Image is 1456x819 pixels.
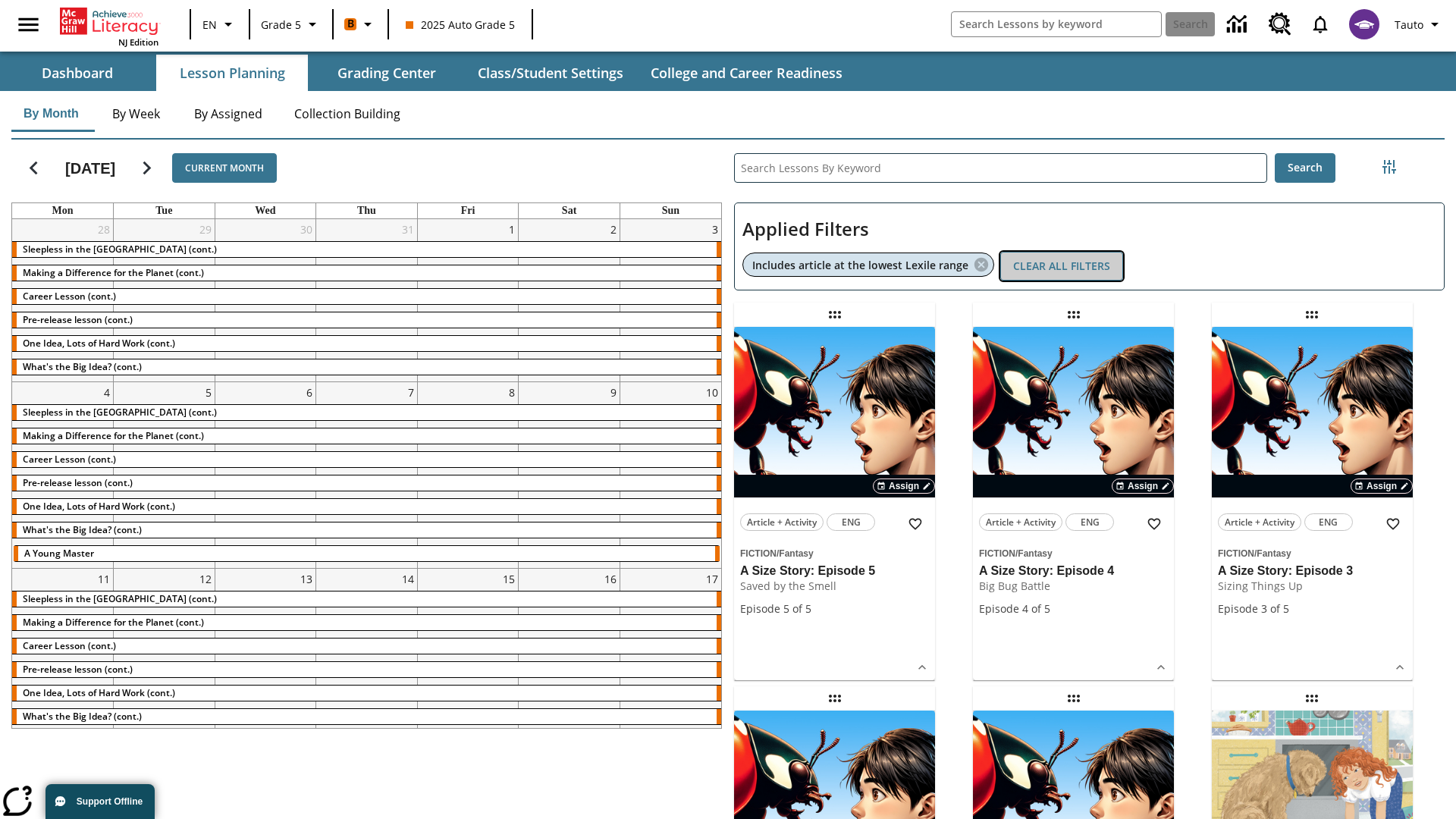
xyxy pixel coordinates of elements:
[95,569,113,589] a: August 11, 2025
[1218,548,1254,559] span: Fiction
[601,569,620,589] a: August 16, 2025
[12,591,721,607] div: Sleepless in the Animal Kingdom (cont.)
[252,203,278,218] a: Wednesday
[1212,327,1413,681] div: lesson details
[500,569,518,589] a: August 15, 2025
[1128,479,1158,493] span: Assign
[742,211,1436,248] h2: Applied Filters
[6,2,51,47] button: Open side menu
[12,382,114,569] td: August 4, 2025
[255,11,328,38] button: Grade: Grade 5, Select a grade
[779,548,813,559] span: Fantasy
[1218,601,1407,617] div: Episode 3 of 5
[12,405,721,420] div: Sleepless in the Animal Kingdom (cont.)
[1300,686,1324,711] div: Draggable lesson: Ella and the Cosmic Ants: Episode 5
[777,548,779,559] span: /
[620,569,721,732] td: August 17, 2025
[297,219,315,240] a: July 30, 2025
[12,639,721,654] div: Career Lesson (cont.)
[1218,4,1260,45] a: Data Center
[911,656,934,679] button: Show Details
[12,359,721,375] div: What's the Big Idea? (cont.)
[1374,152,1404,182] button: Filters Side menu
[114,569,215,732] td: August 12, 2025
[311,55,463,91] button: Grading Center
[12,312,721,328] div: Pre-release lesson (cont.)
[405,382,417,403] a: August 7, 2025
[559,203,579,218] a: Saturday
[338,11,383,38] button: Boost Class color is orange. Change class color
[740,601,929,617] div: Episode 5 of 5
[23,500,175,513] span: One Idea, Lots of Hard Work (cont.)
[12,336,721,351] div: One Idea, Lots of Hard Work (cont.)
[1367,479,1397,493] span: Assign
[1150,656,1172,679] button: Show Details
[1304,513,1353,531] button: ENG
[12,522,721,538] div: What's the Big Idea? (cont.)
[316,569,418,732] td: August 14, 2025
[215,569,316,732] td: August 13, 2025
[1260,4,1301,45] a: Resource Center, Will open in new tab
[12,686,721,701] div: One Idea, Lots of Hard Work (cont.)
[23,406,217,419] span: Sleepless in the Animal Kingdom (cont.)
[1062,303,1086,327] div: Draggable lesson: A Size Story: Episode 4
[23,710,142,723] span: What's the Big Idea? (cont.)
[12,499,721,514] div: One Idea, Lots of Hard Work (cont.)
[196,219,215,240] a: July 29, 2025
[399,219,417,240] a: July 31, 2025
[354,203,379,218] a: Thursday
[1257,548,1291,559] span: Fantasy
[506,382,518,403] a: August 8, 2025
[23,360,142,373] span: What's the Big Idea? (cont.)
[399,569,417,589] a: August 14, 2025
[12,265,721,281] div: Making a Difference for the Planet (cont.)
[23,337,175,350] span: One Idea, Lots of Hard Work (cont.)
[740,513,824,531] button: Article + Activity
[1225,514,1294,530] span: Article + Activity
[1112,479,1174,494] button: Assign Choose Dates
[101,382,113,403] a: August 4, 2025
[316,382,418,569] td: August 7, 2025
[215,382,316,569] td: August 6, 2025
[12,219,114,382] td: July 28, 2025
[14,546,720,561] div: A Young Master
[196,11,244,38] button: Language: EN, Select a language
[740,563,929,579] h3: A Size Story: Episode 5
[709,219,721,240] a: August 3, 2025
[12,289,721,304] div: Career Lesson (cont.)
[1062,686,1086,711] div: Draggable lesson: A Size Story: Episode 1
[1218,563,1407,579] h3: A Size Story: Episode 3
[1395,17,1423,33] span: Tauto
[1351,479,1413,494] button: Assign Choose Dates
[23,592,217,605] span: Sleepless in the Animal Kingdom (cont.)
[127,149,166,187] button: Next
[202,17,217,33] span: EN
[620,382,721,569] td: August 10, 2025
[979,548,1015,559] span: Fiction
[1218,513,1301,531] button: Article + Activity
[979,601,1168,617] div: Episode 4 of 5
[1349,9,1379,39] img: avatar image
[282,96,413,132] button: Collection Building
[65,159,115,177] h2: [DATE]
[417,219,519,382] td: August 1, 2025
[458,203,479,218] a: Friday
[1254,548,1257,559] span: /
[11,96,91,132] button: By Month
[316,219,418,382] td: July 31, 2025
[742,253,994,277] div: Remove Includes article at the lowest Lexile range filter selected item
[99,96,174,132] button: By Week
[607,382,620,403] a: August 9, 2025
[752,258,968,272] span: Includes article at the lowest Lexile range
[12,428,721,444] div: Making a Difference for the Planet (cont.)
[23,290,116,303] span: Career Lesson (cont.)
[1218,544,1407,561] span: Topic: Fiction/Fantasy
[196,569,215,589] a: August 12, 2025
[23,616,204,629] span: Making a Difference for the Planet (cont.)
[23,266,204,279] span: Making a Difference for the Planet (cont.)
[152,203,175,218] a: Tuesday
[735,154,1266,182] input: Search Lessons By Keyword
[12,569,114,732] td: August 11, 2025
[23,686,175,699] span: One Idea, Lots of Hard Work (cont.)
[519,569,620,732] td: August 16, 2025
